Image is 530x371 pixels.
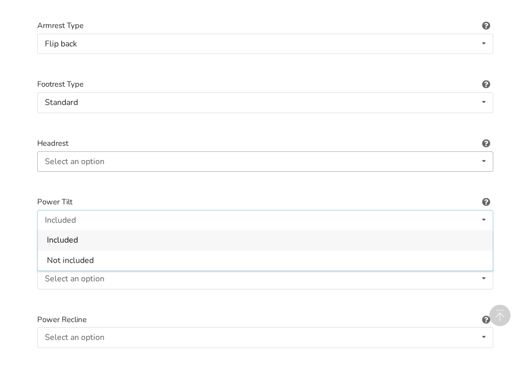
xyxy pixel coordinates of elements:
div: Select an option [45,275,104,283]
div: Select an option [45,333,104,341]
div: Select an option [45,157,104,166]
label: Footrest Type [37,78,493,90]
div: Flip back [45,40,77,48]
label: Power Tilt [37,196,493,208]
div: Included [45,216,76,224]
label: Power Recline [37,314,493,326]
span: Not included [47,255,94,267]
label: Armrest Type [37,20,493,32]
div: Standard [45,98,78,107]
label: Headrest [37,138,493,149]
span: Included [47,235,78,246]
